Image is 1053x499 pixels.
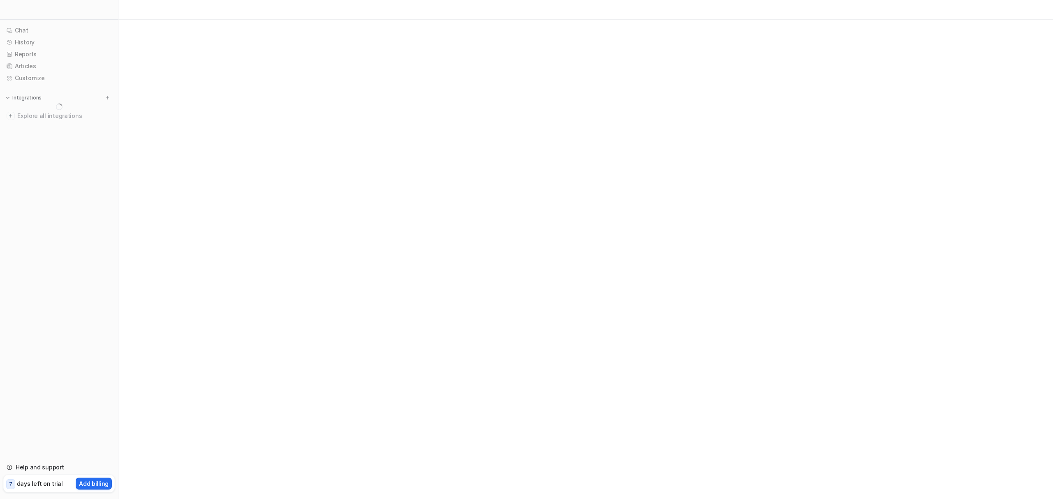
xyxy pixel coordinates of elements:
[5,95,11,101] img: expand menu
[12,95,42,101] p: Integrations
[76,478,112,490] button: Add billing
[3,25,115,36] a: Chat
[3,72,115,84] a: Customize
[79,479,109,488] p: Add billing
[3,94,44,102] button: Integrations
[17,109,111,122] span: Explore all integrations
[3,110,115,122] a: Explore all integrations
[3,60,115,72] a: Articles
[104,95,110,101] img: menu_add.svg
[3,37,115,48] a: History
[9,481,12,488] p: 7
[17,479,63,488] p: days left on trial
[3,462,115,473] a: Help and support
[3,49,115,60] a: Reports
[7,112,15,120] img: explore all integrations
